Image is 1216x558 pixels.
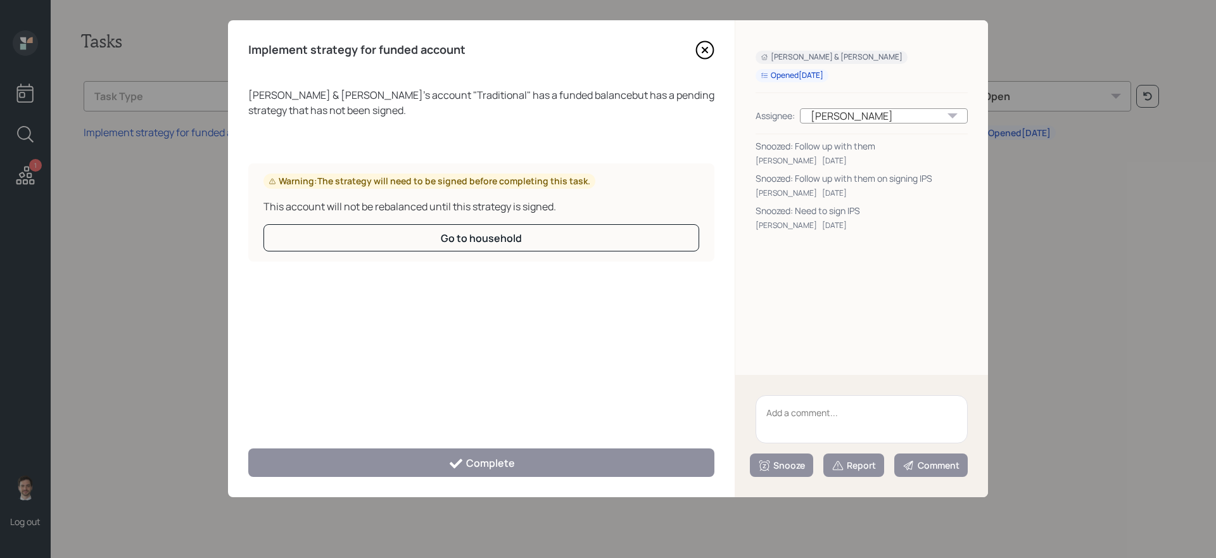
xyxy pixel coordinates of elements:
div: Snoozed: Need to sign IPS [756,204,968,217]
div: [PERSON_NAME] [800,108,968,124]
div: [PERSON_NAME] & [PERSON_NAME] [761,52,902,63]
div: [PERSON_NAME] [756,187,817,199]
div: Opened [DATE] [761,70,823,81]
div: Snoozed: Follow up with them on signing IPS [756,172,968,185]
div: Snooze [758,459,805,472]
div: Report [832,459,876,472]
div: [PERSON_NAME] [756,155,817,167]
button: Complete [248,448,714,477]
h4: Implement strategy for funded account [248,43,465,57]
div: [PERSON_NAME] [756,220,817,231]
div: Comment [902,459,959,472]
button: Snooze [750,453,813,477]
div: [DATE] [822,187,847,199]
div: Snoozed: Follow up with them [756,139,968,153]
div: [DATE] [822,155,847,167]
button: Comment [894,453,968,477]
div: [PERSON_NAME] & [PERSON_NAME] 's account " Traditional " has a funded balance but has a pending s... [248,87,714,118]
button: Report [823,453,884,477]
div: Complete [448,456,515,471]
div: [DATE] [822,220,847,231]
div: Assignee: [756,109,795,122]
div: This account will not be rebalanced until this strategy is signed. [263,199,699,214]
button: Go to household [263,224,699,251]
div: Go to household [441,231,522,245]
div: Warning: The strategy will need to be signed before completing this task. [269,175,590,187]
